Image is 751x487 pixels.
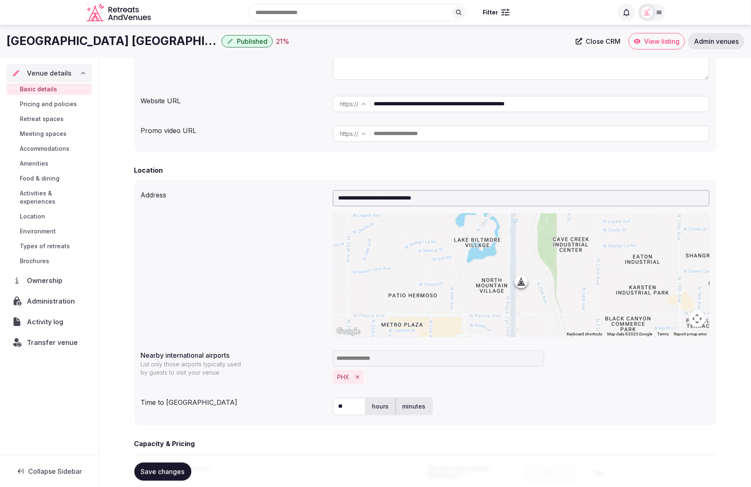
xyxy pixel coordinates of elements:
a: Retreat spaces [7,113,92,125]
a: Food & dining [7,173,92,184]
span: Amenities [20,159,48,168]
span: Save changes [141,467,185,475]
span: Administration [27,296,78,306]
h2: Capacity & Pricing [134,439,195,449]
button: Collapse Sidebar [7,462,92,480]
a: Admin venues [688,33,744,50]
a: Close CRM [571,33,625,50]
a: Amenities [7,158,92,169]
a: View listing [629,33,685,50]
div: 21 % [276,36,289,46]
a: Open this area in Google Maps (opens a new window) [335,326,362,337]
img: miaceralde [641,7,653,18]
span: Brochures [20,257,49,265]
div: Address [141,187,326,200]
span: Ownership [27,276,66,285]
span: Admin venues [694,37,739,45]
label: hours [366,396,396,417]
a: Report a map error [674,332,707,336]
a: Meeting spaces [7,128,92,140]
button: Transfer venue [7,334,92,351]
span: Environment [20,227,56,235]
span: Map data ©2025 Google [608,332,653,336]
span: Accommodations [20,145,69,153]
div: Time to [GEOGRAPHIC_DATA] [141,394,326,407]
span: Activities & experiences [20,189,88,206]
button: Map camera controls [689,311,706,327]
span: Location [20,212,45,221]
label: minutes [396,396,432,417]
a: Accommodations [7,143,92,154]
button: Keyboard shortcuts [567,331,603,337]
svg: Retreats and Venues company logo [86,3,153,22]
a: Activities & experiences [7,188,92,207]
a: Ownership [7,272,92,289]
a: Administration [7,292,92,310]
div: Website URL [141,93,326,106]
button: Published [222,35,273,48]
a: Pricing and policies [7,98,92,110]
span: Meeting spaces [20,130,67,138]
span: Published [237,37,267,45]
a: Terms (opens in new tab) [658,332,669,336]
span: Transfer venue [27,337,78,347]
span: Filter [483,8,498,17]
a: Basic details [7,83,92,95]
span: Venue details [27,68,72,78]
div: Promo video URL [141,122,326,135]
span: Basic details [20,85,57,93]
a: Activity log [7,313,92,330]
h2: Location [134,165,163,175]
label: Nearby international airports [141,352,326,359]
span: Collapse Sidebar [28,467,82,475]
h1: [GEOGRAPHIC_DATA] [GEOGRAPHIC_DATA] [7,33,218,49]
a: Types of retreats [7,240,92,252]
button: Remove PHX [353,373,362,382]
span: View listing [644,37,679,45]
a: Location [7,211,92,222]
span: Types of retreats [20,242,70,250]
span: Pricing and policies [20,100,77,108]
button: 21% [276,36,289,46]
p: List only those airports typically used by guests to visit your venue [141,360,247,377]
a: Visit the homepage [86,3,153,22]
span: Activity log [27,317,67,327]
button: Filter [477,5,515,20]
a: Brochures [7,255,92,267]
img: Google [335,326,362,337]
a: Environment [7,226,92,237]
span: Food & dining [20,174,60,183]
span: Retreat spaces [20,115,64,123]
span: Close CRM [586,37,620,45]
button: PHX [338,373,350,381]
button: Save changes [134,462,191,480]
